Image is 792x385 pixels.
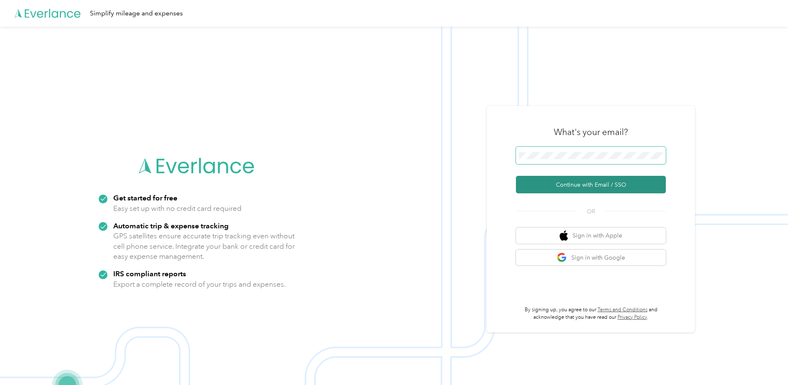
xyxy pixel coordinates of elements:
[113,221,229,230] strong: Automatic trip & expense tracking
[113,203,242,214] p: Easy set up with no credit card required
[90,8,183,19] div: Simplify mileage and expenses
[560,230,568,241] img: apple logo
[113,193,177,202] strong: Get started for free
[618,314,647,320] a: Privacy Policy
[576,207,605,216] span: OR
[516,306,666,321] p: By signing up, you agree to our and acknowledge that you have read our .
[516,176,666,193] button: Continue with Email / SSO
[113,279,286,290] p: Export a complete record of your trips and expenses.
[557,252,567,263] img: google logo
[516,250,666,266] button: google logoSign in with Google
[554,126,628,138] h3: What's your email?
[598,307,648,313] a: Terms and Conditions
[113,269,186,278] strong: IRS compliant reports
[113,231,295,262] p: GPS satellites ensure accurate trip tracking even without cell phone service. Integrate your bank...
[516,227,666,244] button: apple logoSign in with Apple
